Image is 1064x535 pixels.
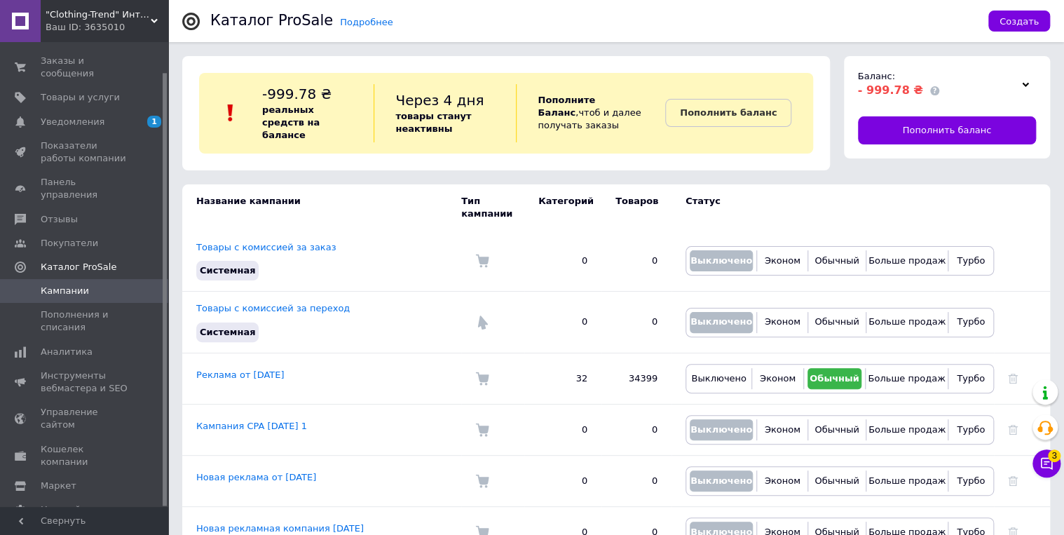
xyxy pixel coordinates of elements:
[868,475,946,486] span: Больше продаж
[1008,373,1018,384] a: Удалить
[812,312,861,333] button: Обычный
[761,250,804,271] button: Эконом
[182,184,461,231] td: Название кампании
[524,184,601,231] td: Категорий
[957,316,985,327] span: Турбо
[524,455,601,506] td: 0
[1000,16,1039,27] span: Создать
[601,455,671,506] td: 0
[41,91,120,104] span: Товары и услуги
[870,250,944,271] button: Больше продаж
[524,353,601,404] td: 32
[690,312,753,333] button: Выключено
[196,472,316,482] a: Новая реклама от [DATE]
[601,404,671,455] td: 0
[41,346,93,358] span: Аналитика
[814,255,859,266] span: Обычный
[765,316,800,327] span: Эконом
[475,254,489,268] img: Комиссия за заказ
[475,474,489,488] img: Комиссия за заказ
[41,285,89,297] span: Кампании
[196,242,336,252] a: Товары с комиссией за заказ
[870,470,944,492] button: Больше продаж
[524,292,601,353] td: 0
[957,373,985,384] span: Турбо
[1048,449,1060,462] span: 3
[868,316,946,327] span: Больше продаж
[761,470,804,492] button: Эконом
[41,116,104,128] span: Уведомления
[601,231,671,292] td: 0
[812,419,861,440] button: Обычный
[690,475,752,486] span: Выключено
[601,292,671,353] td: 0
[812,250,861,271] button: Обычный
[671,184,994,231] td: Статус
[475,423,489,437] img: Комиссия за заказ
[858,71,895,81] span: Баланс:
[475,372,489,386] img: Комиссия за заказ
[461,184,524,231] td: Тип кампании
[988,11,1050,32] button: Создать
[690,470,753,492] button: Выключено
[210,13,333,28] div: Каталог ProSale
[220,102,241,123] img: :exclamation:
[760,373,796,384] span: Эконом
[395,92,484,109] span: Через 4 дня
[601,184,671,231] td: Товаров
[46,21,168,34] div: Ваш ID: 3635010
[1032,449,1060,478] button: Чат с покупателем3
[858,83,923,97] span: - 999.78 ₴
[196,370,285,380] a: Реклама от [DATE]
[262,104,320,140] b: реальных средств на балансе
[475,316,489,330] img: Комиссия за переход
[761,312,804,333] button: Эконом
[46,8,151,21] span: "Clothing-Trend" Интернет-магазин
[902,124,991,137] span: Пополнить баланс
[814,475,859,486] span: Обычный
[196,303,350,313] a: Товары с комиссией за переход
[516,84,665,142] div: , чтоб и далее получать заказы
[340,17,393,27] a: Подробнее
[524,404,601,455] td: 0
[952,250,990,271] button: Турбо
[41,55,130,80] span: Заказы и сообщения
[957,255,985,266] span: Турбо
[812,470,861,492] button: Обычный
[601,353,671,404] td: 34399
[41,140,130,165] span: Показатели работы компании
[1008,475,1018,486] a: Удалить
[690,424,752,435] span: Выключено
[952,470,990,492] button: Турбо
[810,373,859,384] span: Обычный
[952,368,990,389] button: Турбо
[41,309,130,334] span: Пополнения и списания
[538,95,595,118] b: Пополните Баланс
[952,419,990,440] button: Турбо
[761,419,804,440] button: Эконом
[41,480,76,492] span: Маркет
[765,424,800,435] span: Эконом
[41,261,116,273] span: Каталог ProSale
[814,424,859,435] span: Обычный
[41,406,130,431] span: Управление сайтом
[680,107,777,118] b: Пополнить баланс
[690,255,752,266] span: Выключено
[691,373,746,384] span: Выключено
[200,265,255,276] span: Системная
[756,368,800,389] button: Эконом
[814,316,859,327] span: Обычный
[196,421,307,431] a: Кампания CPA [DATE] 1
[41,213,78,226] span: Отзывы
[952,312,990,333] button: Турбо
[41,443,130,468] span: Кошелек компании
[869,368,944,389] button: Больше продаж
[765,255,800,266] span: Эконом
[690,419,753,440] button: Выключено
[41,176,130,201] span: Панель управления
[262,86,332,102] span: -999.78 ₴
[665,99,791,127] a: Пополнить баланс
[868,255,946,266] span: Больше продаж
[690,316,752,327] span: Выключено
[807,368,861,389] button: Обычный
